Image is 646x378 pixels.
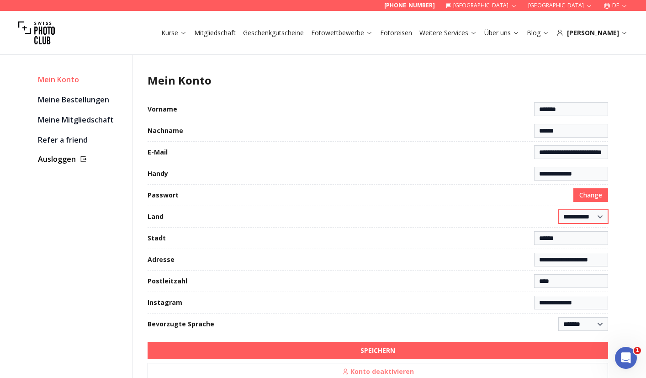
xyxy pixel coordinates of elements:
[38,154,125,165] button: Ausloggen
[615,347,637,369] iframe: Intercom live chat
[380,28,412,37] a: Fotoreisen
[148,319,214,329] label: Bevorzugte Sprache
[148,342,608,359] button: SPEICHERN
[148,255,175,264] label: Adresse
[239,27,307,39] button: Geschenkgutscheine
[148,126,183,135] label: Nachname
[360,346,395,355] b: SPEICHERN
[419,28,477,37] a: Weitere Services
[148,105,177,114] label: Vorname
[376,27,416,39] button: Fotoreisen
[523,27,553,39] button: Blog
[38,93,125,106] a: Meine Bestellungen
[579,191,602,200] span: Change
[148,234,166,243] label: Stadt
[161,28,187,37] a: Kurse
[148,212,164,221] label: Land
[191,27,239,39] button: Mitgliedschaft
[148,148,168,157] label: E-Mail
[148,73,608,88] h1: Mein Konto
[148,298,182,307] label: Instagram
[481,27,523,39] button: Über uns
[38,133,125,146] a: Refer a friend
[194,28,236,37] a: Mitgliedschaft
[527,28,549,37] a: Blog
[38,73,125,86] div: Mein Konto
[484,28,519,37] a: Über uns
[384,2,435,9] a: [PHONE_NUMBER]
[243,28,304,37] a: Geschenkgutscheine
[556,28,628,37] div: [PERSON_NAME]
[18,15,55,51] img: Swiss photo club
[148,169,168,178] label: Handy
[38,113,125,126] a: Meine Mitgliedschaft
[148,191,179,200] label: Passwort
[416,27,481,39] button: Weitere Services
[573,188,608,202] button: Change
[307,27,376,39] button: Fotowettbewerbe
[158,27,191,39] button: Kurse
[311,28,373,37] a: Fotowettbewerbe
[148,277,187,286] label: Postleitzahl
[634,347,641,354] span: 1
